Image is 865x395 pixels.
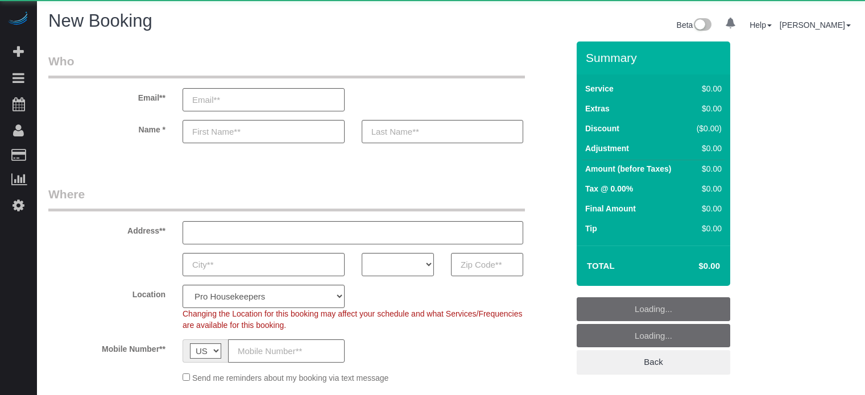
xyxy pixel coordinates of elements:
[451,253,523,276] input: Zip Code**
[587,261,615,271] strong: Total
[40,120,174,135] label: Name *
[228,339,345,363] input: Mobile Number**
[48,11,152,31] span: New Booking
[585,83,614,94] label: Service
[585,163,671,174] label: Amount (before Taxes)
[750,20,772,30] a: Help
[585,123,619,134] label: Discount
[692,163,722,174] div: $0.00
[183,120,345,143] input: First Name**
[48,53,525,78] legend: Who
[183,309,522,330] span: Changing the Location for this booking may affect your schedule and what Services/Frequencies are...
[586,51,725,64] h3: Summary
[780,20,851,30] a: [PERSON_NAME]
[585,183,633,194] label: Tax @ 0.00%
[40,339,174,355] label: Mobile Number**
[585,103,610,114] label: Extras
[692,123,722,134] div: ($0.00)
[677,20,712,30] a: Beta
[585,223,597,234] label: Tip
[577,350,730,374] a: Back
[48,186,525,211] legend: Where
[585,143,629,154] label: Adjustment
[693,18,711,33] img: New interface
[7,11,30,27] img: Automaid Logo
[692,183,722,194] div: $0.00
[692,223,722,234] div: $0.00
[585,203,636,214] label: Final Amount
[692,83,722,94] div: $0.00
[692,203,722,214] div: $0.00
[692,103,722,114] div: $0.00
[692,143,722,154] div: $0.00
[192,373,389,382] span: Send me reminders about my booking via text message
[40,285,174,300] label: Location
[362,120,524,143] input: Last Name**
[665,261,720,271] h4: $0.00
